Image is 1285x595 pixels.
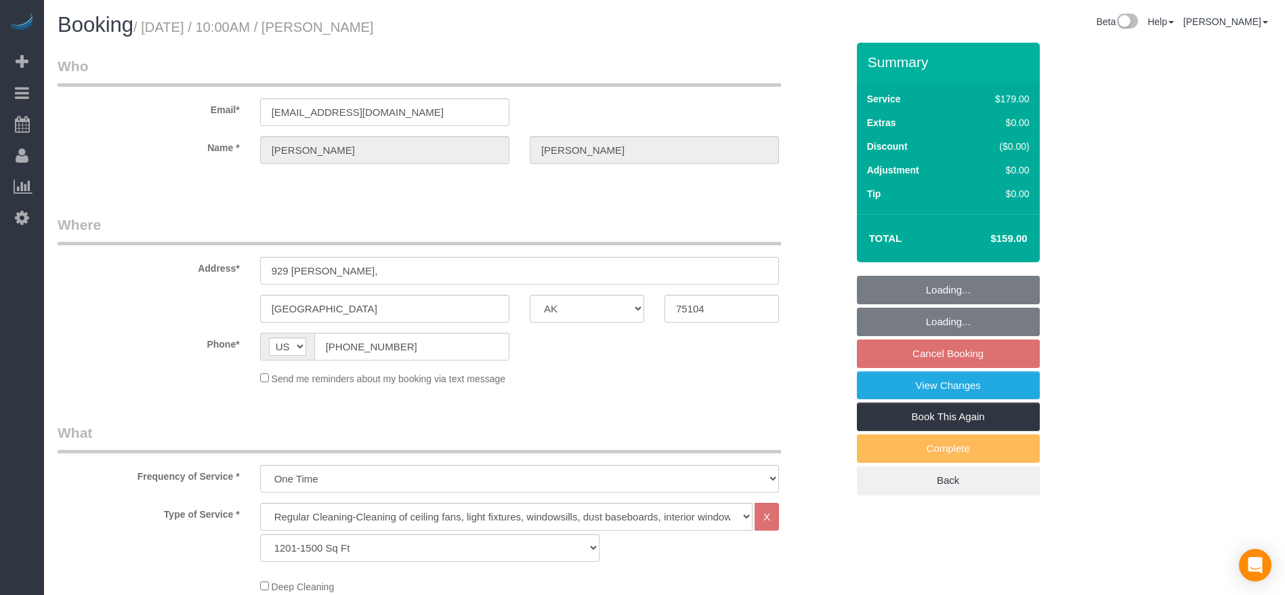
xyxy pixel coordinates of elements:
[857,403,1040,431] a: Book This Again
[1239,549,1271,581] div: Open Intercom Messenger
[1116,14,1138,31] img: New interface
[47,98,250,117] label: Email*
[967,92,1030,106] div: $179.00
[260,295,509,323] input: City*
[272,373,506,384] span: Send me reminders about my booking via text message
[869,232,902,244] strong: Total
[47,503,250,521] label: Type of Service *
[950,233,1027,245] h4: $159.00
[260,136,509,164] input: First Name*
[867,163,919,177] label: Adjustment
[272,581,335,592] span: Deep Cleaning
[1147,16,1174,27] a: Help
[967,116,1030,129] div: $0.00
[967,187,1030,201] div: $0.00
[967,140,1030,153] div: ($0.00)
[314,333,509,361] input: Phone*
[868,54,1033,70] h3: Summary
[1183,16,1268,27] a: [PERSON_NAME]
[857,466,1040,495] a: Back
[260,98,509,126] input: Email*
[867,92,901,106] label: Service
[867,187,881,201] label: Tip
[47,465,250,483] label: Frequency of Service *
[1096,16,1138,27] a: Beta
[857,371,1040,400] a: View Changes
[867,140,908,153] label: Discount
[58,13,133,37] span: Booking
[133,20,373,35] small: / [DATE] / 10:00AM / [PERSON_NAME]
[867,116,896,129] label: Extras
[530,136,779,164] input: Last Name*
[58,56,781,87] legend: Who
[665,295,779,323] input: Zip Code*
[967,163,1030,177] div: $0.00
[47,136,250,155] label: Name *
[8,14,35,33] img: Automaid Logo
[47,257,250,275] label: Address*
[58,215,781,245] legend: Where
[58,423,781,453] legend: What
[47,333,250,351] label: Phone*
